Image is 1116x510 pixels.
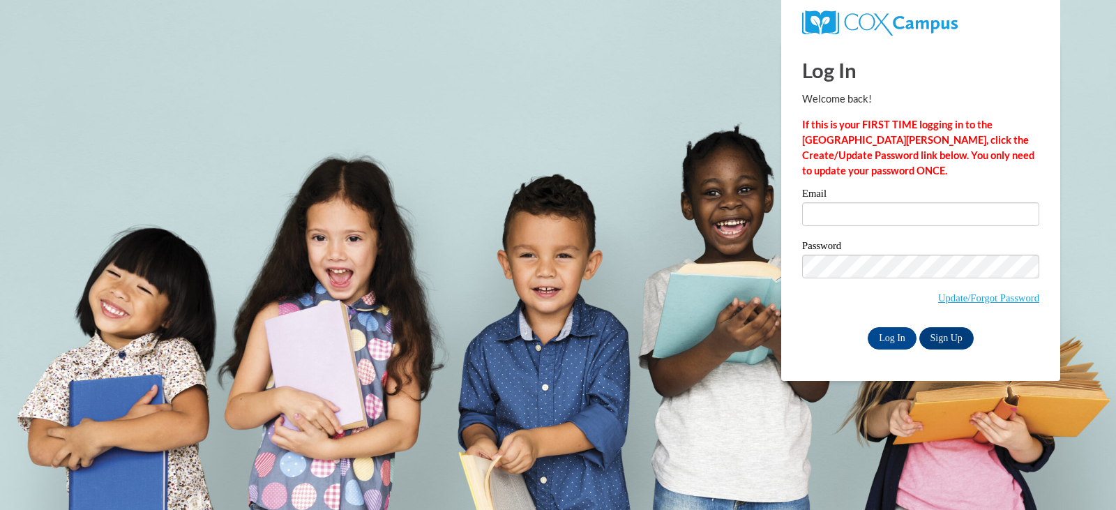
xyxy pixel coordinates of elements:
[802,241,1039,255] label: Password
[802,119,1034,177] strong: If this is your FIRST TIME logging in to the [GEOGRAPHIC_DATA][PERSON_NAME], click the Create/Upd...
[802,10,958,36] img: COX Campus
[802,16,958,28] a: COX Campus
[802,188,1039,202] label: Email
[868,327,917,350] input: Log In
[938,292,1039,303] a: Update/Forgot Password
[802,91,1039,107] p: Welcome back!
[802,56,1039,84] h1: Log In
[919,327,974,350] a: Sign Up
